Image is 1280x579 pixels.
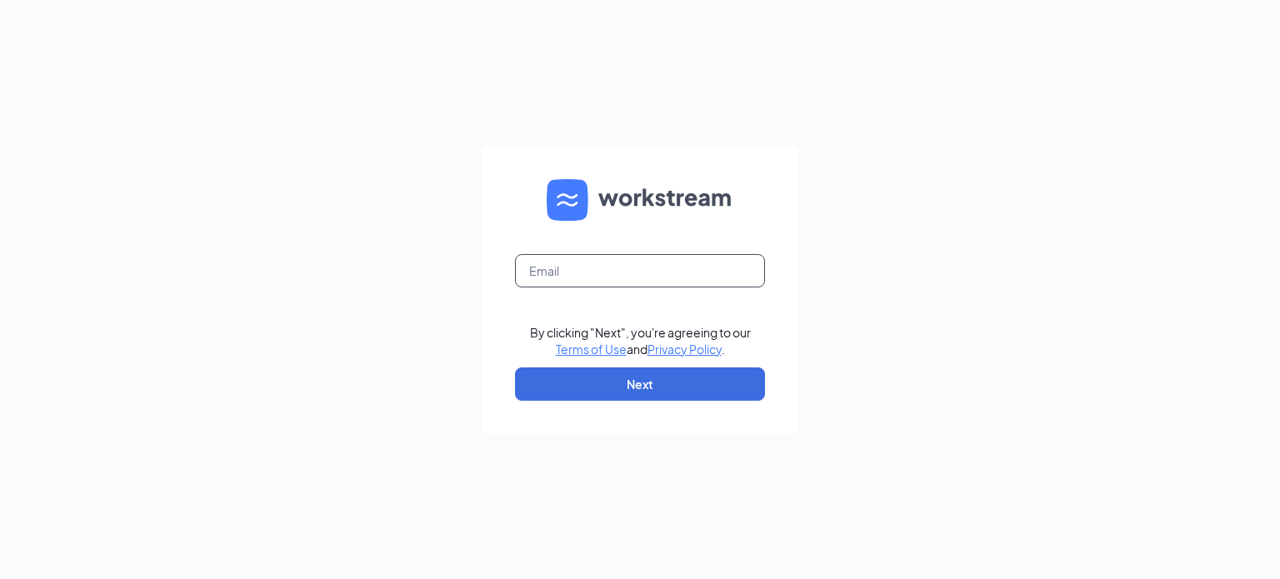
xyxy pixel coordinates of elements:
[530,324,751,357] div: By clicking "Next", you're agreeing to our and .
[515,254,765,287] input: Email
[515,367,765,401] button: Next
[556,342,627,357] a: Terms of Use
[547,179,733,221] img: WS logo and Workstream text
[647,342,722,357] a: Privacy Policy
